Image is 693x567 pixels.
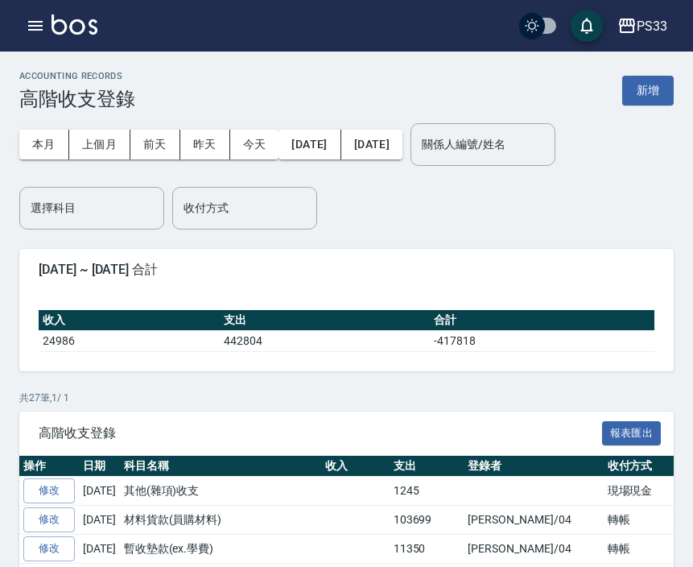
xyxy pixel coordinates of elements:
[604,534,685,563] td: 轉帳
[604,477,685,506] td: 現場現金
[637,16,667,36] div: PS33
[604,506,685,535] td: 轉帳
[19,456,79,477] th: 操作
[79,506,120,535] td: [DATE]
[120,534,321,563] td: 暫收墊款(ex.學費)
[52,14,97,35] img: Logo
[23,507,75,532] a: 修改
[19,130,69,159] button: 本月
[230,130,279,159] button: 今天
[321,456,390,477] th: 收入
[19,71,135,81] h2: ACCOUNTING RECORDS
[180,130,230,159] button: 昨天
[604,456,685,477] th: 收付方式
[79,477,120,506] td: [DATE]
[611,10,674,43] button: PS33
[571,10,603,42] button: save
[23,478,75,503] a: 修改
[79,456,120,477] th: 日期
[622,82,674,97] a: 新增
[622,76,674,106] button: 新增
[120,506,321,535] td: 材料貨款(員購材料)
[19,391,674,405] p: 共 27 筆, 1 / 1
[120,456,321,477] th: 科目名稱
[390,477,464,506] td: 1245
[130,130,180,159] button: 前天
[278,130,340,159] button: [DATE]
[602,424,662,440] a: 報表匯出
[464,534,603,563] td: [PERSON_NAME]/04
[39,262,654,278] span: [DATE] ~ [DATE] 合計
[430,330,654,351] td: -417818
[602,421,662,446] button: 報表匯出
[430,310,654,331] th: 合計
[120,477,321,506] td: 其他(雜項)收支
[341,130,402,159] button: [DATE]
[390,506,464,535] td: 103699
[220,310,430,331] th: 支出
[390,456,464,477] th: 支出
[39,310,220,331] th: 收入
[23,536,75,561] a: 修改
[39,330,220,351] td: 24986
[69,130,130,159] button: 上個月
[390,534,464,563] td: 11350
[79,534,120,563] td: [DATE]
[19,88,135,110] h3: 高階收支登錄
[39,425,602,441] span: 高階收支登錄
[464,506,603,535] td: [PERSON_NAME]/04
[464,456,603,477] th: 登錄者
[220,330,430,351] td: 442804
